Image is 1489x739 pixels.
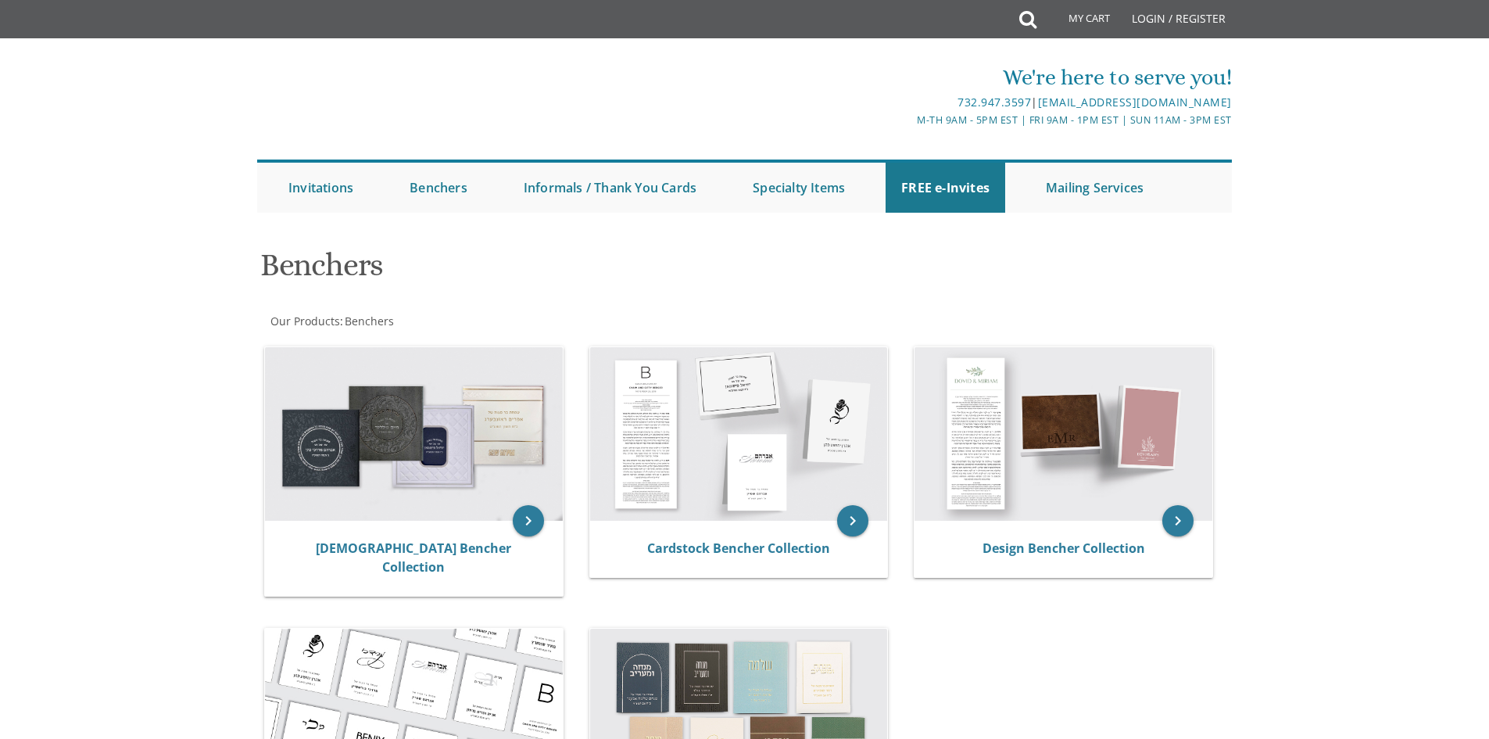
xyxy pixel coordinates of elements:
[583,93,1232,112] div: |
[257,314,745,329] div: :
[915,347,1212,521] img: Design Bencher Collection
[273,163,369,213] a: Invitations
[345,314,394,328] span: Benchers
[260,248,898,294] h1: Benchers
[1038,95,1232,109] a: [EMAIL_ADDRESS][DOMAIN_NAME]
[316,540,511,576] a: [DEMOGRAPHIC_DATA] Bencher Collection
[886,163,1005,213] a: FREE e-Invites
[1035,2,1121,41] a: My Cart
[837,505,868,536] a: keyboard_arrow_right
[508,163,712,213] a: Informals / Thank You Cards
[590,347,888,521] img: Cardstock Bencher Collection
[1162,505,1194,536] a: keyboard_arrow_right
[269,314,340,328] a: Our Products
[983,540,1145,557] a: Design Bencher Collection
[265,347,563,521] img: Judaica Bencher Collection
[394,163,483,213] a: Benchers
[647,540,830,557] a: Cardstock Bencher Collection
[957,95,1031,109] a: 732.947.3597
[737,163,861,213] a: Specialty Items
[513,505,544,536] a: keyboard_arrow_right
[343,314,394,328] a: Benchers
[1030,163,1159,213] a: Mailing Services
[583,112,1232,128] div: M-Th 9am - 5pm EST | Fri 9am - 1pm EST | Sun 11am - 3pm EST
[583,62,1232,93] div: We're here to serve you!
